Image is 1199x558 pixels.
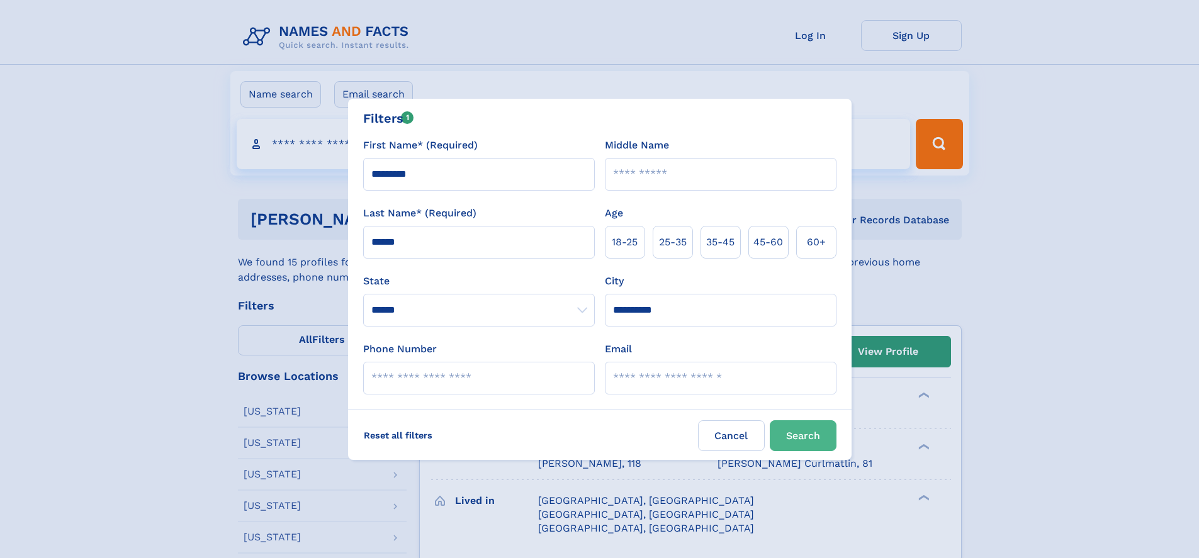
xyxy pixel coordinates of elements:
[612,235,638,250] span: 18‑25
[363,274,595,289] label: State
[770,420,836,451] button: Search
[605,274,624,289] label: City
[605,342,632,357] label: Email
[753,235,783,250] span: 45‑60
[356,420,441,450] label: Reset all filters
[605,206,623,221] label: Age
[659,235,687,250] span: 25‑35
[807,235,826,250] span: 60+
[363,342,437,357] label: Phone Number
[363,138,478,153] label: First Name* (Required)
[363,206,476,221] label: Last Name* (Required)
[363,109,414,128] div: Filters
[698,420,765,451] label: Cancel
[706,235,735,250] span: 35‑45
[605,138,669,153] label: Middle Name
